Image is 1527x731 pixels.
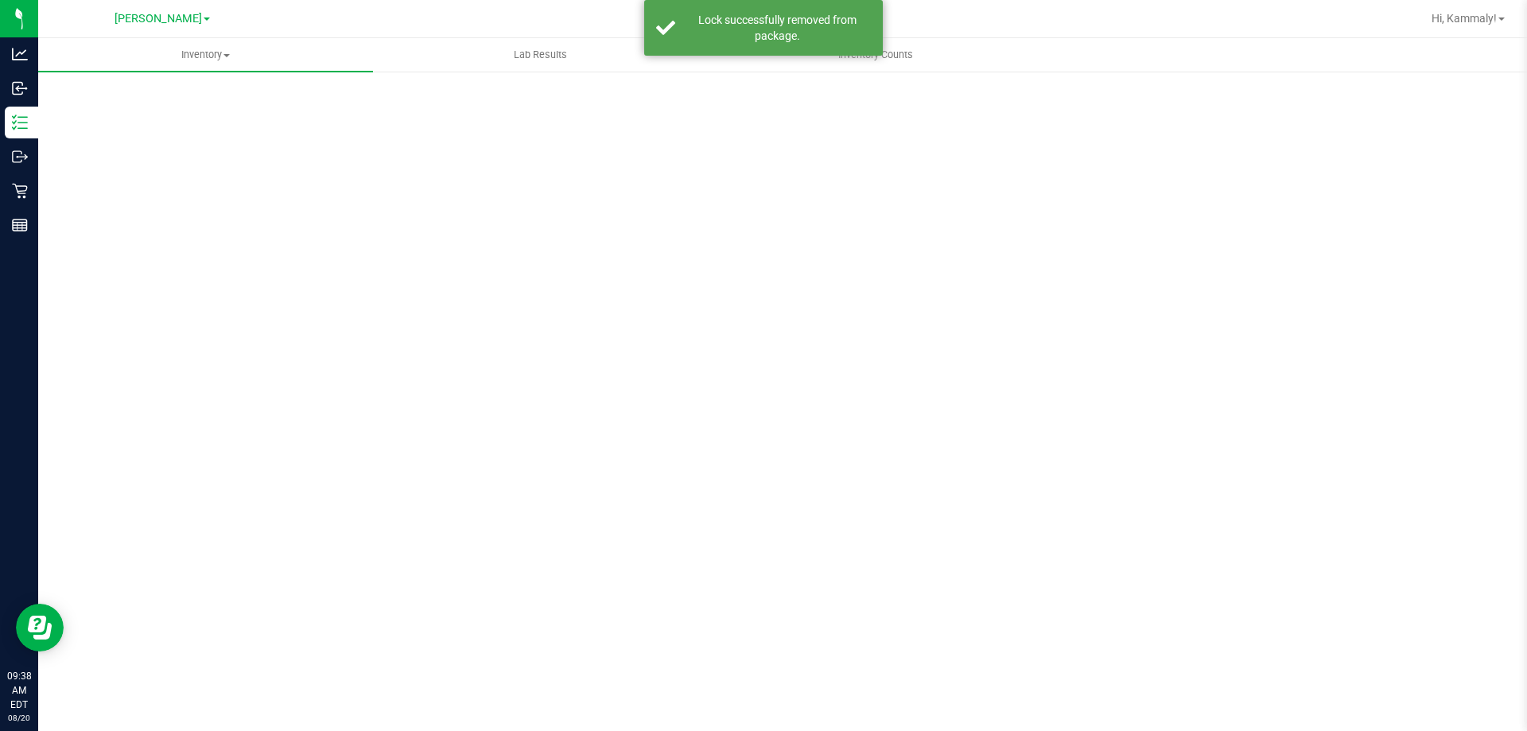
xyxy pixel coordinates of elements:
p: 08/20 [7,712,31,724]
inline-svg: Inbound [12,80,28,96]
p: 09:38 AM EDT [7,669,31,712]
span: Hi, Kammaly! [1432,12,1497,25]
span: Lab Results [492,48,589,62]
inline-svg: Outbound [12,149,28,165]
a: Lab Results [373,38,708,72]
inline-svg: Retail [12,183,28,199]
inline-svg: Reports [12,217,28,233]
inline-svg: Analytics [12,46,28,62]
span: [PERSON_NAME] [115,12,202,25]
inline-svg: Inventory [12,115,28,130]
a: Inventory [38,38,373,72]
span: Inventory [38,48,373,62]
iframe: Resource center [16,604,64,651]
div: Lock successfully removed from package. [684,12,871,44]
